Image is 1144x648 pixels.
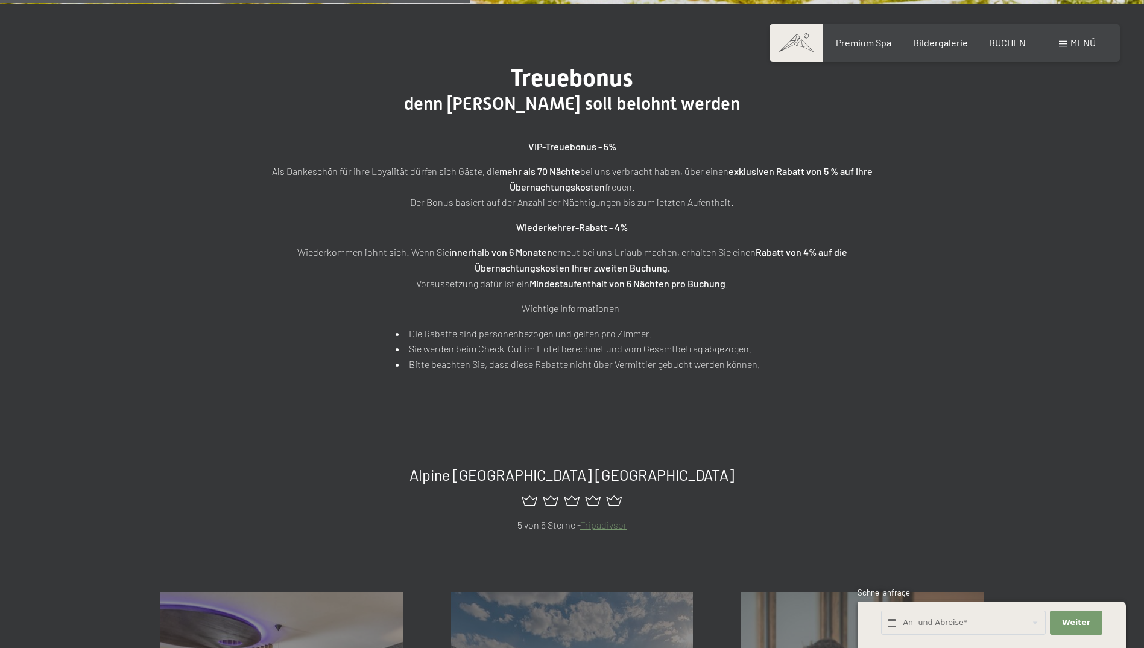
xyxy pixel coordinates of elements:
[499,165,580,177] strong: mehr als 70 Nächte
[396,326,760,341] li: Die Rabatte sind personenbezogen und gelten pro Zimmer.
[449,246,552,258] strong: innerhalb von 6 Monaten
[396,357,760,372] li: Bitte beachten Sie, dass diese Rabatte nicht über Vermittler gebucht werden können.
[858,588,910,597] span: Schnellanfrage
[404,93,740,114] span: denn [PERSON_NAME] soll belohnt werden
[989,37,1026,48] a: BUCHEN
[528,141,616,152] strong: VIP-Treuebonus - 5%
[511,64,633,92] span: Treuebonus
[1062,617,1090,628] span: Weiter
[271,300,874,316] p: Wichtige Informationen:
[516,221,628,233] strong: Wiederkehrer-Rabatt - 4%
[510,165,873,192] strong: exklusiven Rabatt von 5 % auf ihre Übernachtungskosten
[409,466,735,484] span: Alpine [GEOGRAPHIC_DATA] [GEOGRAPHIC_DATA]
[1050,611,1102,635] button: Weiter
[160,517,984,533] p: 5 von 5 Sterne -
[836,37,891,48] a: Premium Spa
[396,341,760,357] li: Sie werden beim Check-Out im Hotel berechnet und vom Gesamtbetrag abgezogen.
[529,278,725,289] strong: Mindestaufenthalt von 6 Nächten pro Buchung
[271,164,874,210] p: Als Dankeschön für ihre Loyalität dürfen sich Gäste, die bei uns verbracht haben, über einen freu...
[580,519,627,530] a: Tripadivsor
[271,244,874,291] p: Wiederkommen lohnt sich! Wenn Sie erneut bei uns Urlaub machen, erhalten Sie einen Voraussetzung ...
[913,37,968,48] a: Bildergalerie
[1070,37,1096,48] span: Menü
